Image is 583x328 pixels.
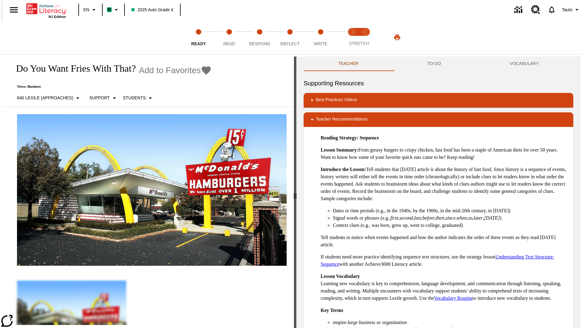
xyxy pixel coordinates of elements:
[242,21,277,54] button: Respond step 3 of 5
[17,114,287,266] img: One of the first McDonald's stores, with the iconic red sign and golden arches.
[211,21,247,54] button: Read step 2 of 5
[457,215,467,220] em: when
[108,6,111,13] span: B
[304,93,573,108] div: Best Practices Videos
[104,4,122,15] button: Boost Class color is mint green. Change class color
[474,215,483,220] em: later
[387,32,407,43] button: Print
[348,320,407,325] em: large business or organization
[360,135,379,140] strong: Sequence
[321,147,358,152] strong: Lesson Summary:
[321,274,360,279] strong: Lesson Vocabulary
[476,56,573,71] button: VOCABULARY
[84,7,89,13] span: EN
[5,1,23,19] button: Open side menu
[527,2,544,18] a: Resource Center, Will open in new tab
[321,308,343,313] strong: Key Terms
[191,41,206,46] span: Ready
[352,30,353,33] text: 1
[304,112,573,127] div: Teacher Recommendations
[181,21,216,54] button: Ready step 1 of 5
[434,296,472,301] a: Vocabulary Routine
[445,215,455,220] em: since
[249,41,270,46] span: Respond
[321,254,554,267] a: Understanding Text Structure: Sequence
[49,15,66,19] span: NJ Edition
[15,93,84,104] button: Select Lexile, 640 Lexile (Approaches)
[121,93,156,104] button: Select Student
[484,215,500,220] em: [DATE]
[304,56,393,71] button: Teacher
[344,21,361,54] button: Stretch Read step 1 of 2
[390,215,398,220] em: first
[2,56,294,325] div: reading
[316,116,367,123] p: Teacher Recommendations
[304,78,573,88] h6: Supporting Resources
[562,7,572,13] span: Tauto
[26,2,66,19] div: Home
[123,95,146,101] p: Students
[393,56,476,71] button: TO-DO
[364,30,366,33] text: 2
[333,222,568,229] li: Context clues (e.g., was born, grew up, went to college, graduated)
[321,167,366,172] strong: Introduce the Lesson:
[321,146,568,161] p: From greasy burgers to crispy chicken, fast food has been a staple of American diets for over 50 ...
[223,41,235,46] span: Read
[10,84,212,89] p: News: Business
[321,253,568,268] p: If students need more practice identifying sequence text structures, use the strategy lesson with...
[10,63,136,74] h1: Do You Want Fries With That?
[303,21,338,54] button: Write step 5 of 5
[294,56,296,328] div: Press Enter or Spacebar and then press right and left arrow keys to move the slider
[321,234,568,248] p: Tell students to notice when events happened and how the author indicates the order of these even...
[356,21,374,54] button: Stretch Respond step 2 of 2
[468,215,472,220] em: so
[400,215,413,220] em: second
[139,66,201,75] span: Add to Favorites
[333,319,568,326] li: empire:
[139,65,212,76] button: Add to Favorites - Do You Want Fries With That?
[304,56,573,71] div: Instructional Panel Tabs
[87,93,120,104] button: Scaffolds, Support
[272,21,308,54] button: Reflect step 4 of 5
[81,4,100,15] button: Language: EN, Select a language
[544,2,560,18] a: Notifications
[333,214,568,222] li: Signal words or phrases (e.g., , , , , , , , , , )
[131,7,173,13] span: 2025 Auto Grade 4
[414,215,421,220] em: last
[436,215,444,220] em: then
[314,41,327,46] span: Write
[89,95,110,101] p: Support
[321,273,568,302] p: Learning new vocabulary is key to comprehension, language development, and communication through ...
[349,41,369,46] span: STRETCH
[422,215,435,220] em: before
[321,135,358,140] strong: Reading Strategy:
[321,166,568,202] p: Tell students that [DATE] article is about the history of fast food. Since history is a sequence ...
[17,95,73,101] p: 640 Lexile (Approaches)
[316,97,357,104] p: Best Practices Videos
[560,4,583,15] button: Profile/Settings
[511,2,527,18] a: Data Center
[296,56,581,328] div: activity
[281,41,300,46] span: Reflect
[333,207,568,214] li: Dates or time periods (e.g., in the 1940s, by the 1900s, in the mid-20th century, in [DATE])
